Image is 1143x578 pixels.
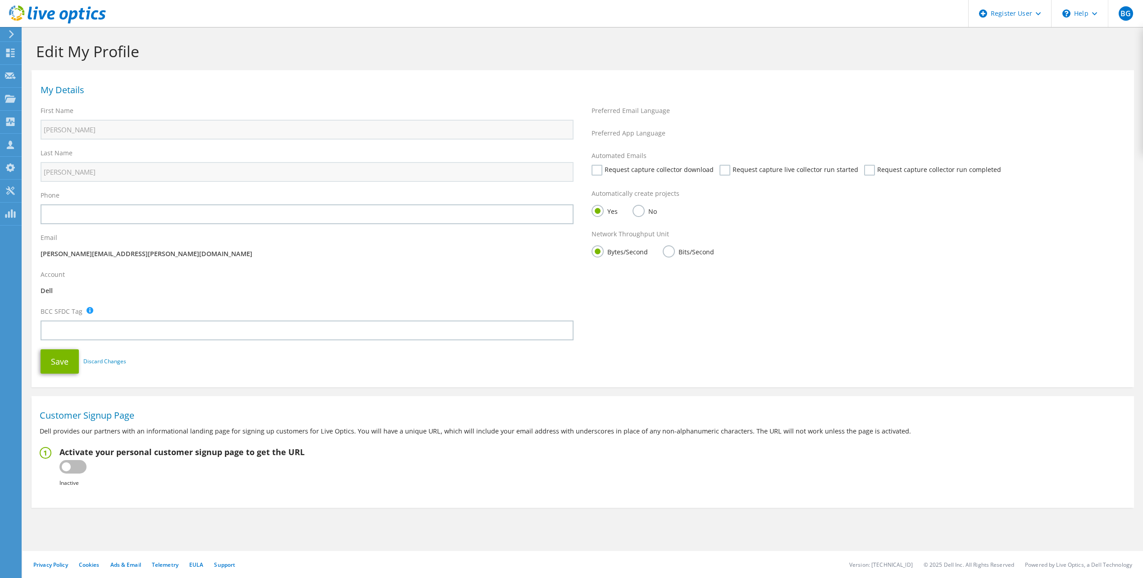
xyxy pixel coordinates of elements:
[864,165,1001,176] label: Request capture collector run completed
[40,426,1126,436] p: Dell provides our partners with an informational landing page for signing up customers for Live O...
[41,149,73,158] label: Last Name
[41,307,82,316] label: BCC SFDC Tag
[924,561,1014,569] li: © 2025 Dell Inc. All Rights Reserved
[592,245,648,257] label: Bytes/Second
[59,479,79,487] b: Inactive
[79,561,100,569] a: Cookies
[592,106,670,115] label: Preferred Email Language
[33,561,68,569] a: Privacy Policy
[592,129,665,138] label: Preferred App Language
[41,286,574,296] p: Dell
[41,349,79,374] button: Save
[41,270,65,279] label: Account
[41,86,1120,95] h1: My Details
[41,191,59,200] label: Phone
[1062,9,1070,18] svg: \n
[83,357,126,366] a: Discard Changes
[189,561,203,569] a: EULA
[719,165,858,176] label: Request capture live collector run started
[663,245,714,257] label: Bits/Second
[41,249,574,259] p: [PERSON_NAME][EMAIL_ADDRESS][PERSON_NAME][DOMAIN_NAME]
[592,151,647,160] label: Automated Emails
[59,447,305,457] h2: Activate your personal customer signup page to get the URL
[36,42,1125,61] h1: Edit My Profile
[110,561,141,569] a: Ads & Email
[214,561,235,569] a: Support
[41,106,73,115] label: First Name
[592,205,618,216] label: Yes
[849,561,913,569] li: Version: [TECHNICAL_ID]
[592,230,669,239] label: Network Throughput Unit
[40,411,1121,420] h1: Customer Signup Page
[41,233,57,242] label: Email
[1119,6,1133,21] span: BG
[592,165,714,176] label: Request capture collector download
[152,561,178,569] a: Telemetry
[592,189,679,198] label: Automatically create projects
[633,205,657,216] label: No
[1025,561,1132,569] li: Powered by Live Optics, a Dell Technology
